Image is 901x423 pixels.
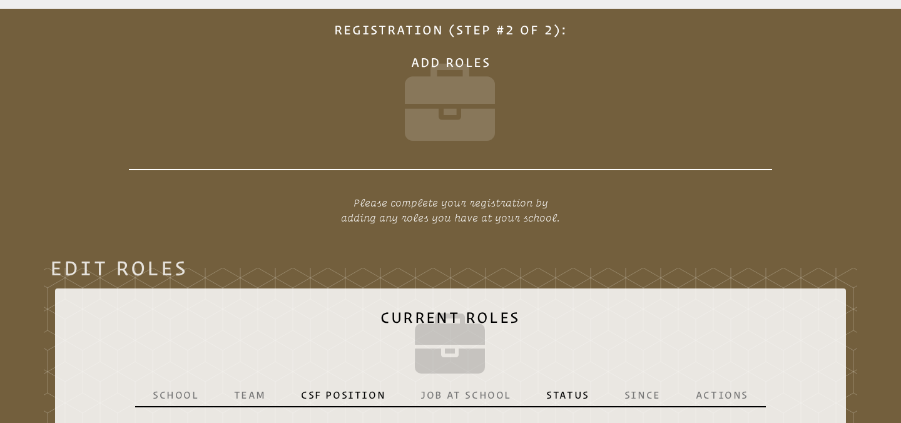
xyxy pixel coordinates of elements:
p: School [153,389,199,401]
h2: Current Roles [65,301,836,384]
legend: Edit Roles [50,260,188,275]
p: Since [624,389,661,401]
h1: Registration (Step #2 of 2): Add Roles [129,14,772,170]
p: Actions [696,389,748,401]
p: Team [234,389,266,401]
p: Status [546,389,589,401]
p: Job at School [420,389,511,401]
p: Please complete your registration by adding any roles you have at your school. [245,190,656,230]
p: CSF Position [301,389,385,401]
